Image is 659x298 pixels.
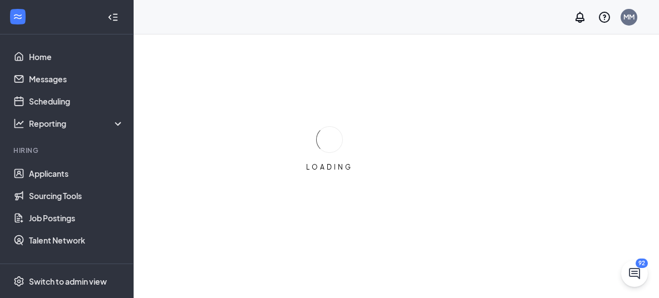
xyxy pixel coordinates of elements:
[29,276,107,287] div: Switch to admin view
[13,146,122,155] div: Hiring
[598,11,611,24] svg: QuestionInfo
[573,11,587,24] svg: Notifications
[628,267,641,280] svg: ChatActive
[623,12,635,22] div: MM
[302,162,357,172] div: LOADING
[107,12,119,23] svg: Collapse
[29,46,124,68] a: Home
[29,185,124,207] a: Sourcing Tools
[13,118,24,129] svg: Analysis
[29,118,125,129] div: Reporting
[29,162,124,185] a: Applicants
[12,11,23,22] svg: WorkstreamLogo
[13,276,24,287] svg: Settings
[29,90,124,112] a: Scheduling
[29,207,124,229] a: Job Postings
[29,229,124,251] a: Talent Network
[621,260,648,287] button: ChatActive
[29,68,124,90] a: Messages
[636,259,648,268] div: 92
[13,262,122,272] div: Team Management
